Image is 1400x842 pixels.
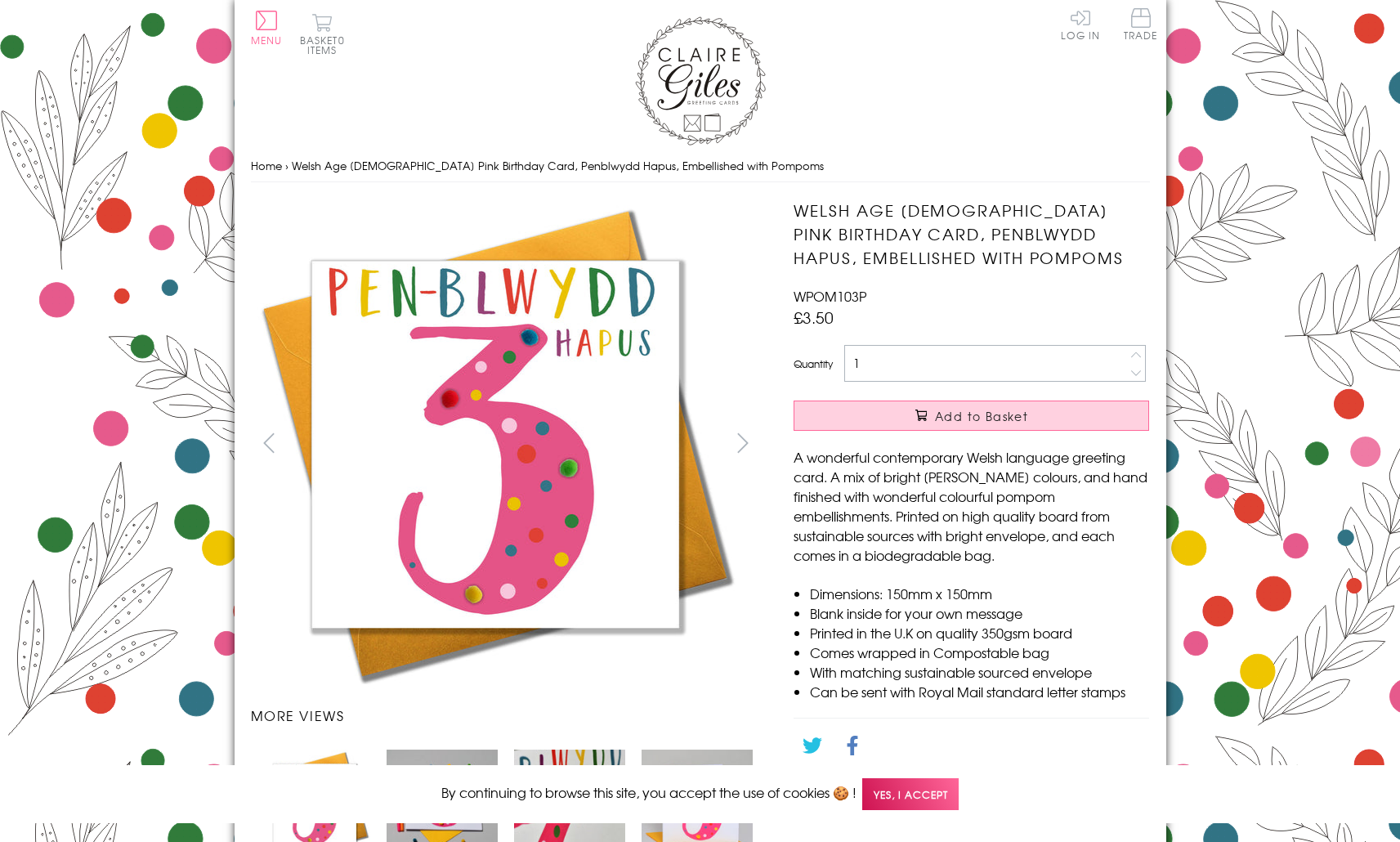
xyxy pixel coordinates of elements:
nav: breadcrumbs [251,150,1150,183]
img: Welsh Age 3 Pink Birthday Card, Penblwydd Hapus, Embellished with Pompoms [761,199,1251,689]
h1: Welsh Age [DEMOGRAPHIC_DATA] Pink Birthday Card, Penblwydd Hapus, Embellished with Pompoms [794,199,1149,269]
img: Welsh Age 3 Pink Birthday Card, Penblwydd Hapus, Embellished with Pompoms [250,199,740,689]
button: Add to Basket [794,401,1149,431]
span: Trade [1124,8,1158,40]
h3: More views [251,705,762,725]
li: Can be sent with Royal Mail standard letter stamps [810,682,1149,701]
li: Dimensions: 150mm x 150mm [810,584,1149,603]
label: Quantity [794,356,833,371]
span: Add to Basket [935,408,1028,424]
span: WPOM103P [794,286,866,306]
li: Comes wrapped in Compostable bag [810,643,1149,662]
span: › [285,158,288,173]
span: Welsh Age [DEMOGRAPHIC_DATA] Pink Birthday Card, Penblwydd Hapus, Embellished with Pompoms [292,158,824,173]
span: Menu [251,33,283,47]
li: Blank inside for your own message [810,603,1149,623]
p: A wonderful contemporary Welsh language greeting card. A mix of bright [PERSON_NAME] colours, and... [794,447,1149,565]
img: Claire Giles Greetings Cards [635,16,766,146]
a: Home [251,158,282,173]
button: Menu [251,11,283,45]
button: prev [251,424,288,461]
li: Printed in the U.K on quality 350gsm board [810,623,1149,643]
button: Basket0 items [300,13,345,55]
button: next [724,424,761,461]
span: 0 items [307,33,345,57]
a: Log In [1061,8,1100,40]
li: With matching sustainable sourced envelope [810,662,1149,682]
span: £3.50 [794,306,834,329]
span: Yes, I accept [862,778,959,810]
a: Trade [1124,8,1158,43]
